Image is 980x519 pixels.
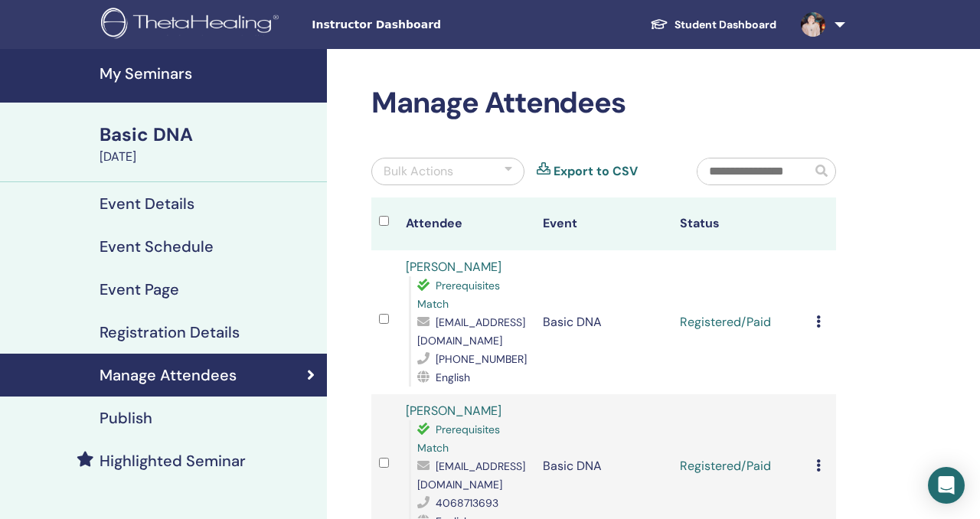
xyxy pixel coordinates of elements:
[100,323,240,341] h4: Registration Details
[638,11,789,39] a: Student Dashboard
[406,259,501,275] a: [PERSON_NAME]
[928,467,965,504] div: Open Intercom Messenger
[101,8,284,42] img: logo.png
[312,17,541,33] span: Instructor Dashboard
[100,122,318,148] div: Basic DNA
[100,237,214,256] h4: Event Schedule
[417,279,500,311] span: Prerequisites Match
[100,64,318,83] h4: My Seminars
[535,250,672,394] td: Basic DNA
[436,496,498,510] span: 4068713693
[650,18,668,31] img: graduation-cap-white.svg
[100,366,237,384] h4: Manage Attendees
[100,409,152,427] h4: Publish
[100,194,194,213] h4: Event Details
[417,459,525,491] span: [EMAIL_ADDRESS][DOMAIN_NAME]
[417,315,525,348] span: [EMAIL_ADDRESS][DOMAIN_NAME]
[554,162,638,181] a: Export to CSV
[384,162,453,181] div: Bulk Actions
[371,86,836,121] h2: Manage Attendees
[436,370,470,384] span: English
[417,423,500,455] span: Prerequisites Match
[100,280,179,299] h4: Event Page
[436,352,527,366] span: [PHONE_NUMBER]
[398,197,535,250] th: Attendee
[801,12,825,37] img: default.jpg
[90,122,327,166] a: Basic DNA[DATE]
[535,197,672,250] th: Event
[672,197,809,250] th: Status
[100,452,246,470] h4: Highlighted Seminar
[100,148,318,166] div: [DATE]
[406,403,501,419] a: [PERSON_NAME]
